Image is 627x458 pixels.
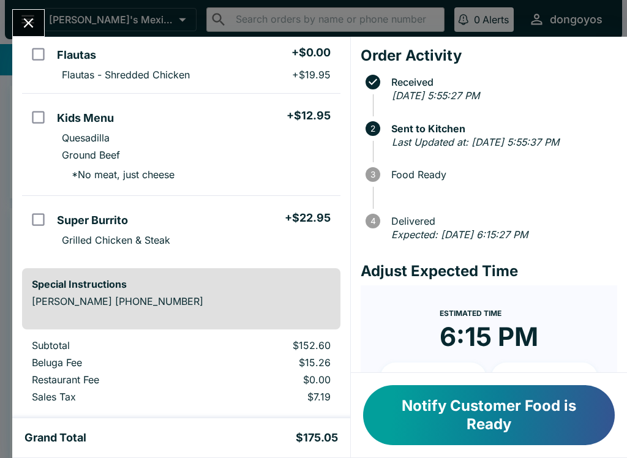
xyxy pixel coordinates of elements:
p: [PERSON_NAME] [PHONE_NUMBER] [32,295,331,307]
h5: $175.05 [296,430,338,445]
button: + 10 [380,362,487,393]
span: Food Ready [385,169,617,180]
p: + $19.95 [292,69,331,81]
span: Sent to Kitchen [385,123,617,134]
p: $0.00 [204,374,330,386]
p: Beluga Fee [32,356,184,369]
h5: + $22.95 [285,211,331,225]
h5: + $12.95 [287,108,331,123]
h4: Order Activity [361,47,617,65]
time: 6:15 PM [440,321,538,353]
h5: Grand Total [24,430,86,445]
span: Delivered [385,216,617,227]
p: * No meat, just cheese [62,168,175,181]
span: Received [385,77,617,88]
p: Ground Beef [62,149,120,161]
button: Close [13,10,44,36]
text: 2 [370,124,375,133]
h4: Adjust Expected Time [361,262,617,280]
h5: + $0.00 [291,45,331,60]
h6: Special Instructions [32,278,331,290]
em: [DATE] 5:55:27 PM [392,89,479,102]
h5: Super Burrito [57,213,128,228]
text: 4 [370,216,375,226]
p: Sales Tax [32,391,184,403]
em: Expected: [DATE] 6:15:27 PM [391,228,528,241]
p: Flautas - Shredded Chicken [62,69,190,81]
p: $7.19 [204,391,330,403]
em: Last Updated at: [DATE] 5:55:37 PM [392,136,559,148]
text: 3 [370,170,375,179]
span: Estimated Time [440,309,501,318]
p: $152.60 [204,339,330,351]
p: $15.26 [204,356,330,369]
button: Notify Customer Food is Ready [363,385,615,445]
p: Restaurant Fee [32,374,184,386]
p: Subtotal [32,339,184,351]
table: orders table [22,339,340,408]
h5: Flautas [57,48,96,62]
h5: Kids Menu [57,111,114,126]
p: Grilled Chicken & Steak [62,234,170,246]
p: Quesadilla [62,132,110,144]
button: + 20 [491,362,598,393]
